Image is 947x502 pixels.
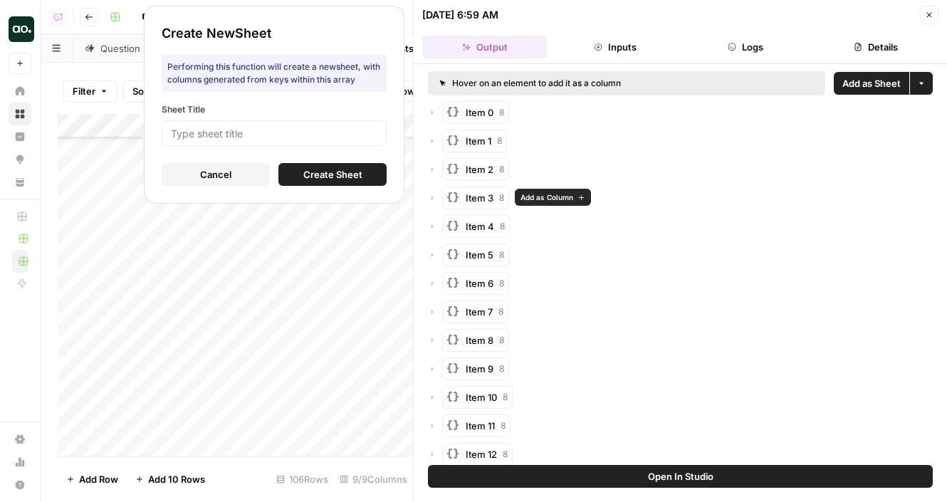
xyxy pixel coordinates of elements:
[834,72,909,95] button: Add as Sheet
[500,220,505,233] span: 8
[466,276,493,291] span: Item 6
[442,244,509,266] button: Item 58
[499,163,504,176] span: 8
[162,23,387,43] div: Create New Sheet
[814,36,938,58] button: Details
[171,127,377,140] input: Type sheet title
[278,163,387,186] button: Create Sheet
[501,419,506,432] span: 8
[466,248,493,262] span: Item 5
[442,272,509,295] button: Item 68
[9,80,31,103] a: Home
[334,468,413,491] div: 9/9 Columns
[73,34,197,63] a: Question Rerun
[442,187,509,209] button: Item 38
[63,80,117,103] button: Filter
[9,451,31,474] a: Usage
[499,277,504,290] span: 8
[148,472,205,486] span: Add 10 Rows
[9,11,31,47] button: Workspace: Dillon Test
[466,419,495,433] span: Item 11
[466,333,493,347] span: Item 8
[162,55,387,92] div: Performing this function will create a new sheet , with columns generated from keys within this a...
[497,135,502,147] span: 8
[648,469,713,483] span: Open In Studio
[162,103,387,116] label: Sheet Title
[499,249,504,261] span: 8
[439,77,718,90] div: Hover on an element to add it as a column
[442,300,508,323] button: Item 78
[73,84,95,98] span: Filter
[466,134,491,148] span: Item 1
[466,390,497,404] span: Item 10
[684,36,808,58] button: Logs
[442,443,513,466] button: Item 128
[58,468,127,491] button: Add Row
[123,80,173,103] button: Sort
[428,465,933,488] button: Open In Studio
[466,191,493,205] span: Item 3
[442,386,513,409] button: Item 108
[442,130,507,152] button: Item 18
[503,391,508,404] span: 8
[442,414,511,437] button: Item 118
[132,84,151,98] span: Sort
[499,362,504,375] span: 8
[466,219,494,234] span: Item 4
[422,8,498,22] div: [DATE] 6:59 AM
[503,448,508,461] span: 8
[842,76,901,90] span: Add as Sheet
[442,357,509,380] button: Item 98
[466,305,493,319] span: Item 7
[100,41,169,56] div: Question Rerun
[162,163,270,186] button: Cancel
[127,468,214,491] button: Add 10 Rows
[499,106,504,119] span: 8
[498,305,503,318] span: 8
[466,162,493,177] span: Item 2
[9,428,31,451] a: Settings
[9,474,31,496] button: Help + Support
[79,472,118,486] span: Add Row
[9,125,31,148] a: Insights
[466,447,497,461] span: Item 12
[499,334,504,347] span: 8
[442,101,509,124] button: Item 08
[9,103,31,125] a: Browse
[422,36,547,58] button: Output
[200,167,231,182] span: Cancel
[303,167,362,182] span: Create Sheet
[9,171,31,194] a: Your Data
[442,215,510,238] button: Item 48
[499,192,504,204] span: 8
[442,158,509,181] button: Item 28
[553,36,677,58] button: Inputs
[442,329,509,352] button: Item 88
[9,148,31,171] a: Opportunities
[466,362,493,376] span: Item 9
[9,16,34,42] img: Dillon Test Logo
[271,468,334,491] div: 106 Rows
[466,105,493,120] span: Item 0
